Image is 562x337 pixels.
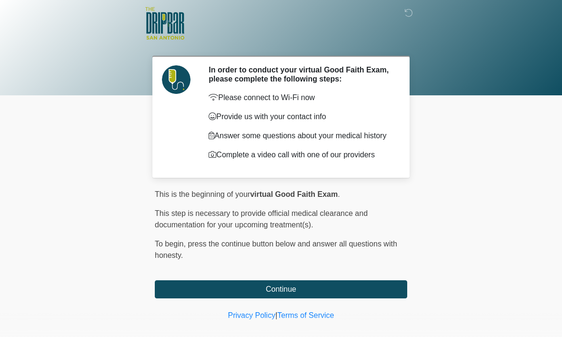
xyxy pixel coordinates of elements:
[228,311,276,319] a: Privacy Policy
[155,190,250,198] span: This is the beginning of your
[209,111,393,123] p: Provide us with your contact info
[277,311,334,319] a: Terms of Service
[209,65,393,83] h2: In order to conduct your virtual Good Faith Exam, please complete the following steps:
[250,190,338,198] strong: virtual Good Faith Exam
[338,190,340,198] span: .
[209,130,393,142] p: Answer some questions about your medical history
[155,240,188,248] span: To begin,
[209,92,393,103] p: Please connect to Wi-Fi now
[155,209,368,229] span: This step is necessary to provide official medical clearance and documentation for your upcoming ...
[155,280,407,298] button: Continue
[209,149,393,161] p: Complete a video call with one of our providers
[162,65,191,94] img: Agent Avatar
[275,311,277,319] a: |
[155,240,397,259] span: press the continue button below and answer all questions with honesty.
[145,7,184,41] img: The DRIPBaR - San Antonio Fossil Creek Logo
